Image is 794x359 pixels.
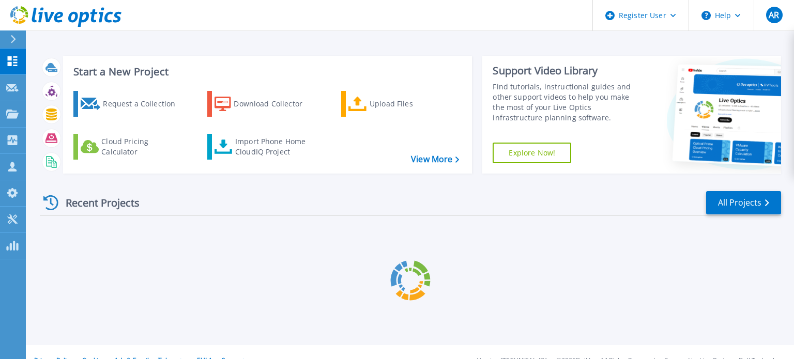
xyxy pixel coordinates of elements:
[411,154,459,164] a: View More
[40,190,154,215] div: Recent Projects
[101,136,184,157] div: Cloud Pricing Calculator
[493,64,643,77] div: Support Video Library
[769,11,779,19] span: AR
[73,134,189,160] a: Cloud Pricing Calculator
[493,82,643,123] div: Find tutorials, instructional guides and other support videos to help you make the most of your L...
[207,91,323,117] a: Download Collector
[493,143,571,163] a: Explore Now!
[706,191,781,214] a: All Projects
[234,93,316,114] div: Download Collector
[370,93,452,114] div: Upload Files
[73,66,459,77] h3: Start a New Project
[235,136,316,157] div: Import Phone Home CloudIQ Project
[341,91,456,117] a: Upload Files
[73,91,189,117] a: Request a Collection
[103,93,186,114] div: Request a Collection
